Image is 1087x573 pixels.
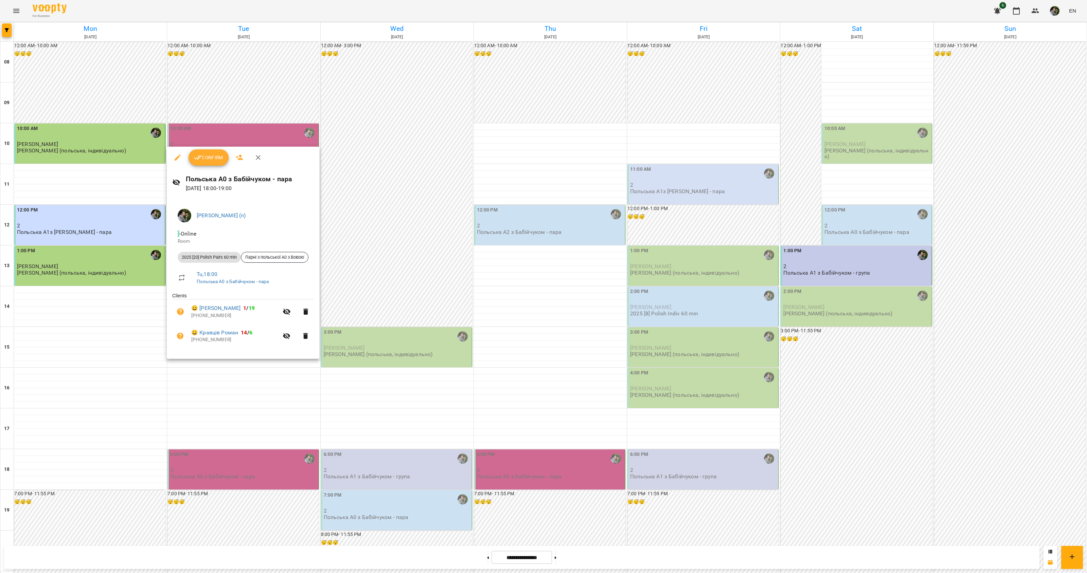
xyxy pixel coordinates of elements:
[241,254,308,260] span: Парні з польської А0 з Вовою
[197,271,217,277] a: Tu , 18:00
[178,209,191,222] img: 70cfbdc3d9a863d38abe8aa8a76b24f3.JPG
[197,279,269,284] a: Польська А0 з Бабійчуком - пара
[172,292,314,350] ul: Clients
[197,212,246,219] a: [PERSON_NAME] (п)
[194,153,223,162] span: Confirm
[178,230,198,237] span: - Online
[189,149,229,166] button: Confirm
[178,238,308,245] p: Room
[243,305,255,311] b: /
[186,174,314,184] h6: Польська А0 з Бабійчуком - пара
[186,184,314,192] p: [DATE] 18:00 - 19:00
[249,329,252,336] span: 6
[241,329,247,336] span: 14
[243,305,246,311] span: 1
[191,312,279,319] p: [PHONE_NUMBER]
[172,303,189,320] button: Unpaid. Bill the attendance?
[191,329,238,337] a: 😀 Кравців Роман
[241,252,308,263] div: Парні з польської А0 з Вовою
[249,305,255,311] span: 19
[178,254,241,260] span: 2025 [20] Polish Pairs 60 min
[191,336,279,343] p: [PHONE_NUMBER]
[172,328,189,344] button: Unpaid. Bill the attendance?
[191,304,240,312] a: 😀 [PERSON_NAME]
[241,329,252,336] b: /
